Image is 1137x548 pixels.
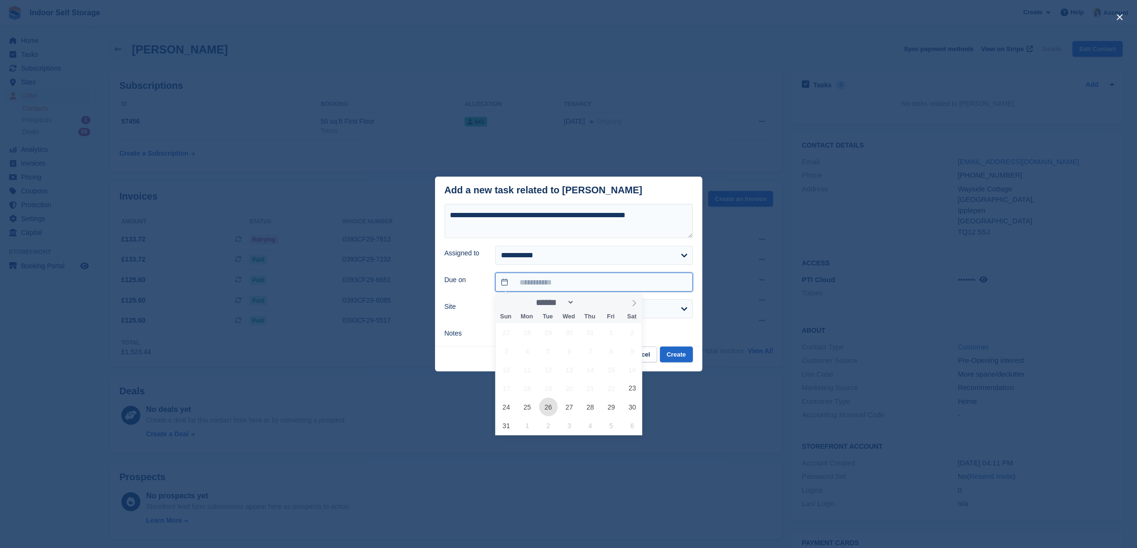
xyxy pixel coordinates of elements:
span: Wed [558,314,579,320]
span: Sun [495,314,516,320]
span: August 26, 2025 [539,398,558,416]
button: Create [660,347,692,362]
button: close [1112,10,1127,25]
span: September 3, 2025 [560,416,579,435]
span: September 2, 2025 [539,416,558,435]
span: August 13, 2025 [560,360,579,379]
span: July 27, 2025 [497,323,516,342]
input: Year [574,297,605,307]
span: August 1, 2025 [602,323,621,342]
span: July 31, 2025 [581,323,600,342]
span: Sat [621,314,642,320]
span: July 28, 2025 [518,323,537,342]
span: September 6, 2025 [623,416,642,435]
span: August 11, 2025 [518,360,537,379]
span: August 18, 2025 [518,379,537,398]
span: September 4, 2025 [581,416,600,435]
span: Tue [537,314,558,320]
span: August 8, 2025 [602,342,621,360]
span: September 1, 2025 [518,416,537,435]
span: August 28, 2025 [581,398,600,416]
label: Due on [445,275,484,285]
span: August 6, 2025 [560,342,579,360]
label: Notes [445,328,484,338]
span: August 16, 2025 [623,360,642,379]
span: August 15, 2025 [602,360,621,379]
span: July 30, 2025 [560,323,579,342]
span: August 27, 2025 [560,398,579,416]
span: August 19, 2025 [539,379,558,398]
div: Add a new task related to [PERSON_NAME] [445,185,643,196]
select: Month [533,297,575,307]
span: August 22, 2025 [602,379,621,398]
label: Site [445,302,484,312]
span: August 2, 2025 [623,323,642,342]
label: Assigned to [445,248,484,258]
span: August 24, 2025 [497,398,516,416]
span: August 4, 2025 [518,342,537,360]
span: August 12, 2025 [539,360,558,379]
span: August 23, 2025 [623,379,642,398]
span: Thu [579,314,600,320]
span: August 29, 2025 [602,398,621,416]
span: Fri [600,314,621,320]
span: August 7, 2025 [581,342,600,360]
span: August 25, 2025 [518,398,537,416]
span: July 29, 2025 [539,323,558,342]
span: August 17, 2025 [497,379,516,398]
span: September 5, 2025 [602,416,621,435]
span: August 20, 2025 [560,379,579,398]
span: August 3, 2025 [497,342,516,360]
span: August 30, 2025 [623,398,642,416]
span: Mon [516,314,537,320]
span: August 10, 2025 [497,360,516,379]
span: August 31, 2025 [497,416,516,435]
span: August 9, 2025 [623,342,642,360]
span: August 5, 2025 [539,342,558,360]
span: August 21, 2025 [581,379,600,398]
span: August 14, 2025 [581,360,600,379]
